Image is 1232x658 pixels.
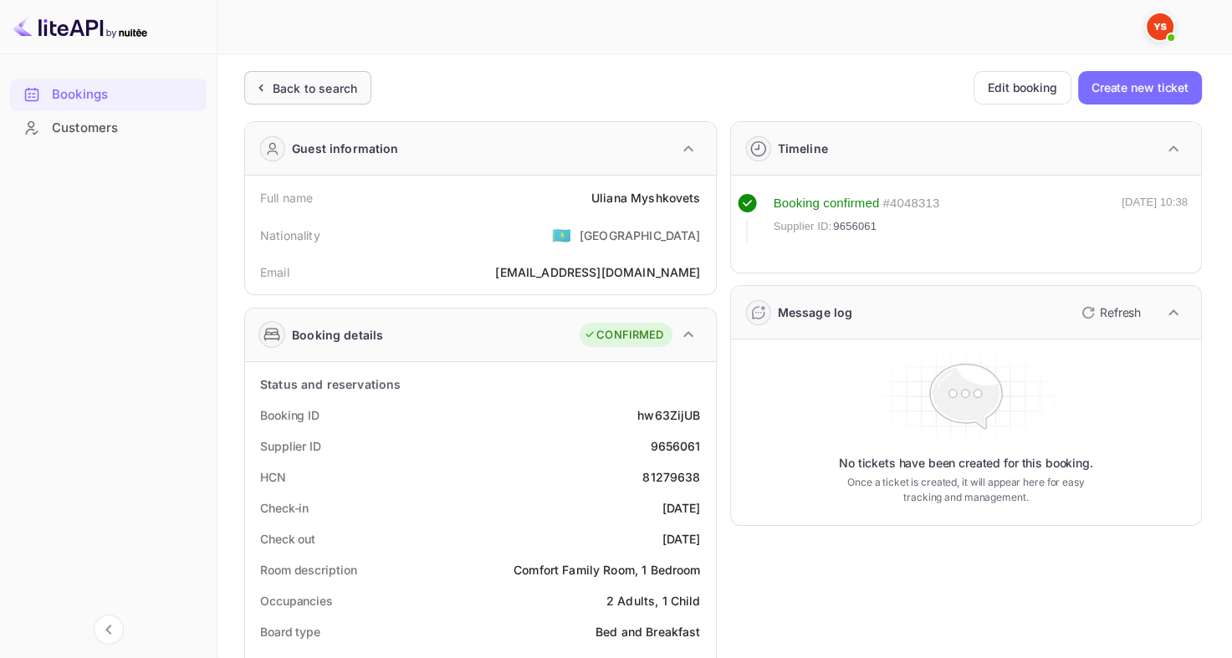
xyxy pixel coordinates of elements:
[260,227,320,244] div: Nationality
[292,140,399,157] div: Guest information
[778,140,828,157] div: Timeline
[833,218,877,235] span: 9656061
[52,119,198,138] div: Customers
[10,79,207,111] div: Bookings
[260,623,320,640] div: Board type
[260,592,333,610] div: Occupancies
[591,189,701,207] div: Uliana Myshkovets
[974,71,1071,105] button: Edit booking
[606,592,701,610] div: 2 Adults, 1 Child
[260,437,321,455] div: Supplier ID
[260,468,286,486] div: HCN
[584,327,663,344] div: CONFIRMED
[1071,299,1148,326] button: Refresh
[94,615,124,645] button: Collapse navigation
[778,303,853,321] div: Message log
[260,561,356,579] div: Room description
[260,189,313,207] div: Full name
[650,437,700,455] div: 9656061
[637,406,700,424] div: hw63ZijUB
[774,194,880,213] div: Booking confirmed
[13,13,147,40] img: LiteAPI logo
[260,263,289,281] div: Email
[596,623,701,640] div: Bed and Breakfast
[1100,303,1141,321] p: Refresh
[273,79,357,97] div: Back to search
[580,227,701,244] div: [GEOGRAPHIC_DATA]
[10,112,207,143] a: Customers
[642,468,700,486] div: 81279638
[260,499,309,517] div: Check-in
[514,561,701,579] div: Comfort Family Room, 1 Bedroom
[1078,71,1202,105] button: Create new ticket
[52,85,198,105] div: Bookings
[260,375,401,393] div: Status and reservations
[662,530,701,548] div: [DATE]
[662,499,701,517] div: [DATE]
[260,406,320,424] div: Booking ID
[495,263,700,281] div: [EMAIL_ADDRESS][DOMAIN_NAME]
[1122,194,1188,242] div: [DATE] 10:38
[840,475,1091,505] p: Once a ticket is created, it will appear here for easy tracking and management.
[10,112,207,145] div: Customers
[552,220,571,250] span: United States
[292,326,383,344] div: Booking details
[260,530,315,548] div: Check out
[882,194,939,213] div: # 4048313
[774,218,832,235] span: Supplier ID:
[1147,13,1173,40] img: Yandex Support
[839,455,1093,472] p: No tickets have been created for this booking.
[10,79,207,110] a: Bookings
